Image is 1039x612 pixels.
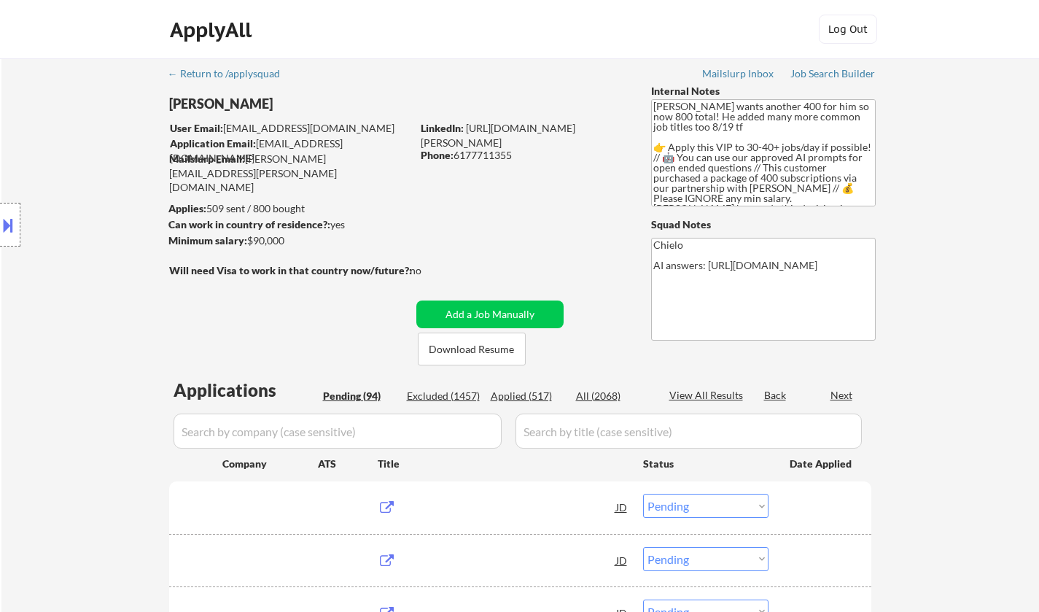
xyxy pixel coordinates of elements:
[168,68,294,82] a: ← Return to /applysquad
[702,68,775,82] a: Mailslurp Inbox
[170,18,256,42] div: ApplyAll
[790,69,876,79] div: Job Search Builder
[790,457,854,471] div: Date Applied
[169,152,411,195] div: [PERSON_NAME][EMAIL_ADDRESS][PERSON_NAME][DOMAIN_NAME]
[378,457,629,471] div: Title
[416,301,564,328] button: Add a Job Manually
[168,201,411,216] div: 509 sent / 800 bought
[174,381,318,399] div: Applications
[170,136,411,165] div: [EMAIL_ADDRESS][DOMAIN_NAME]
[515,414,862,449] input: Search by title (case sensitive)
[168,233,411,248] div: $90,000
[830,388,854,403] div: Next
[169,264,412,276] strong: Will need Visa to work in that country now/future?:
[764,388,787,403] div: Back
[421,122,575,149] a: [URL][DOMAIN_NAME][PERSON_NAME]
[168,69,294,79] div: ← Return to /applysquad
[651,84,876,98] div: Internal Notes
[323,389,396,403] div: Pending (94)
[169,95,469,113] div: [PERSON_NAME]
[407,389,480,403] div: Excluded (1457)
[576,389,649,403] div: All (2068)
[170,121,411,136] div: [EMAIL_ADDRESS][DOMAIN_NAME]
[615,547,629,573] div: JD
[819,15,877,44] button: Log Out
[790,68,876,82] a: Job Search Builder
[421,122,464,134] strong: LinkedIn:
[669,388,747,403] div: View All Results
[421,149,454,161] strong: Phone:
[410,263,451,278] div: no
[222,457,318,471] div: Company
[651,217,876,232] div: Squad Notes
[643,450,768,476] div: Status
[491,389,564,403] div: Applied (517)
[421,148,627,163] div: 6177711355
[174,414,502,449] input: Search by company (case sensitive)
[615,494,629,520] div: JD
[168,217,407,232] div: yes
[318,457,378,471] div: ATS
[418,333,526,365] button: Download Resume
[702,69,775,79] div: Mailslurp Inbox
